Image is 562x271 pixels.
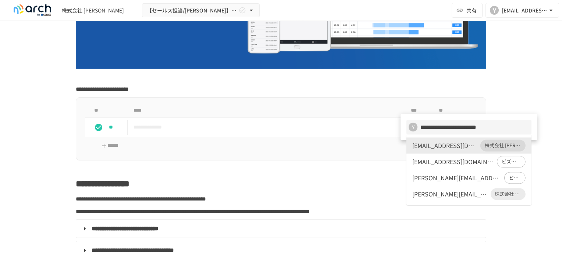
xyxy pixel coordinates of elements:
span: 株式会社 [PERSON_NAME] [480,142,526,149]
div: [PERSON_NAME][EMAIL_ADDRESS][DOMAIN_NAME] [412,189,488,198]
span: ビズリーチ [505,174,525,182]
div: [EMAIL_ADDRESS][DOMAIN_NAME] [412,141,477,150]
div: [EMAIL_ADDRESS][DOMAIN_NAME] [412,157,494,166]
div: Y [409,123,417,131]
span: ビズリーチ [497,158,525,166]
span: 株式会社 [PERSON_NAME] [490,191,525,198]
div: [PERSON_NAME][EMAIL_ADDRESS][DOMAIN_NAME] [412,173,501,182]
